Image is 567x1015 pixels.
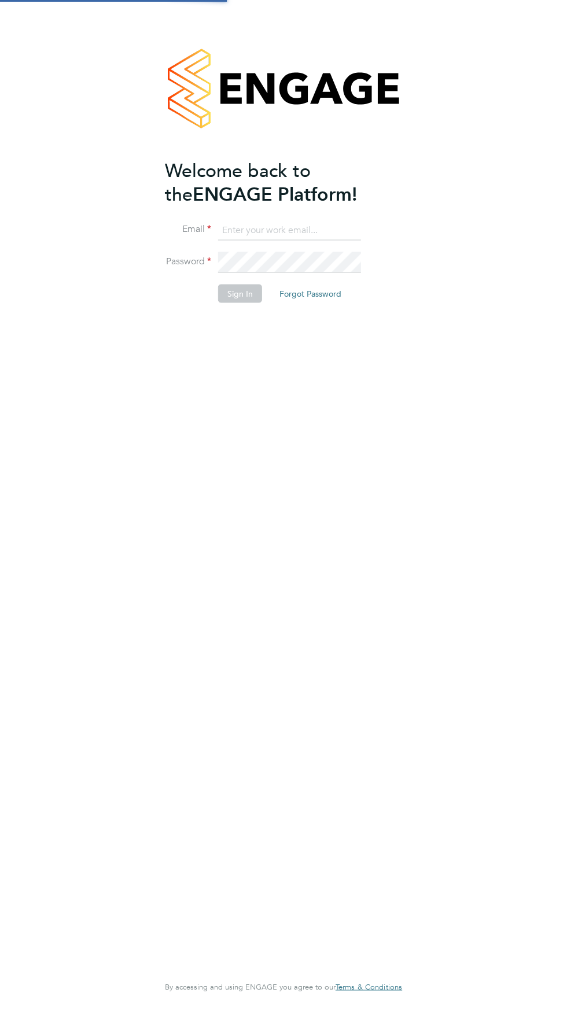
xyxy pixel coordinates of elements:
[165,159,311,205] span: Welcome back to the
[165,256,211,268] label: Password
[218,285,262,303] button: Sign In
[218,220,361,241] input: Enter your work email...
[336,983,402,992] a: Terms & Conditions
[270,285,351,303] button: Forgot Password
[165,982,402,992] span: By accessing and using ENGAGE you agree to our
[165,158,391,206] h2: ENGAGE Platform!
[336,982,402,992] span: Terms & Conditions
[165,223,211,235] label: Email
